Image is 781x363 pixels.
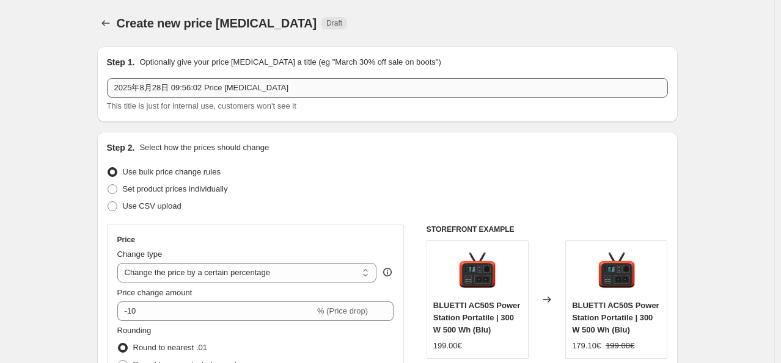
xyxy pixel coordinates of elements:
[572,340,601,352] div: 179.10€
[117,326,152,335] span: Rounding
[326,18,342,28] span: Draft
[427,225,668,234] h6: STOREFRONT EXAMPLE
[433,340,462,352] div: 199.00€
[117,301,315,321] input: -15
[117,288,193,297] span: Price change amount
[133,343,207,352] span: Round to nearest .01
[592,247,641,296] img: 4_80x.jpg
[123,184,228,193] span: Set product prices individually
[117,16,317,30] span: Create new price [MEDICAL_DATA]
[139,142,269,154] p: Select how the prices should change
[317,306,368,315] span: % (Price drop)
[97,15,114,32] button: Price change jobs
[107,142,135,154] h2: Step 2.
[139,56,441,68] p: Optionally give your price [MEDICAL_DATA] a title (eg "March 30% off sale on boots")
[107,78,668,98] input: 30% off holiday sale
[572,301,659,334] span: BLUETTI AC50S Power Station Portatile | 300 W 500 Wh (Blu)
[381,266,394,278] div: help
[117,250,163,259] span: Change type
[433,301,521,334] span: BLUETTI AC50S Power Station Portatile | 300 W 500 Wh (Blu)
[453,247,502,296] img: 4_80x.jpg
[107,56,135,68] h2: Step 1.
[123,167,221,176] span: Use bulk price change rules
[107,101,296,110] span: This title is just for internal use, customers won't see it
[123,201,182,210] span: Use CSV upload
[606,340,634,352] strike: 199.00€
[117,235,135,245] h3: Price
